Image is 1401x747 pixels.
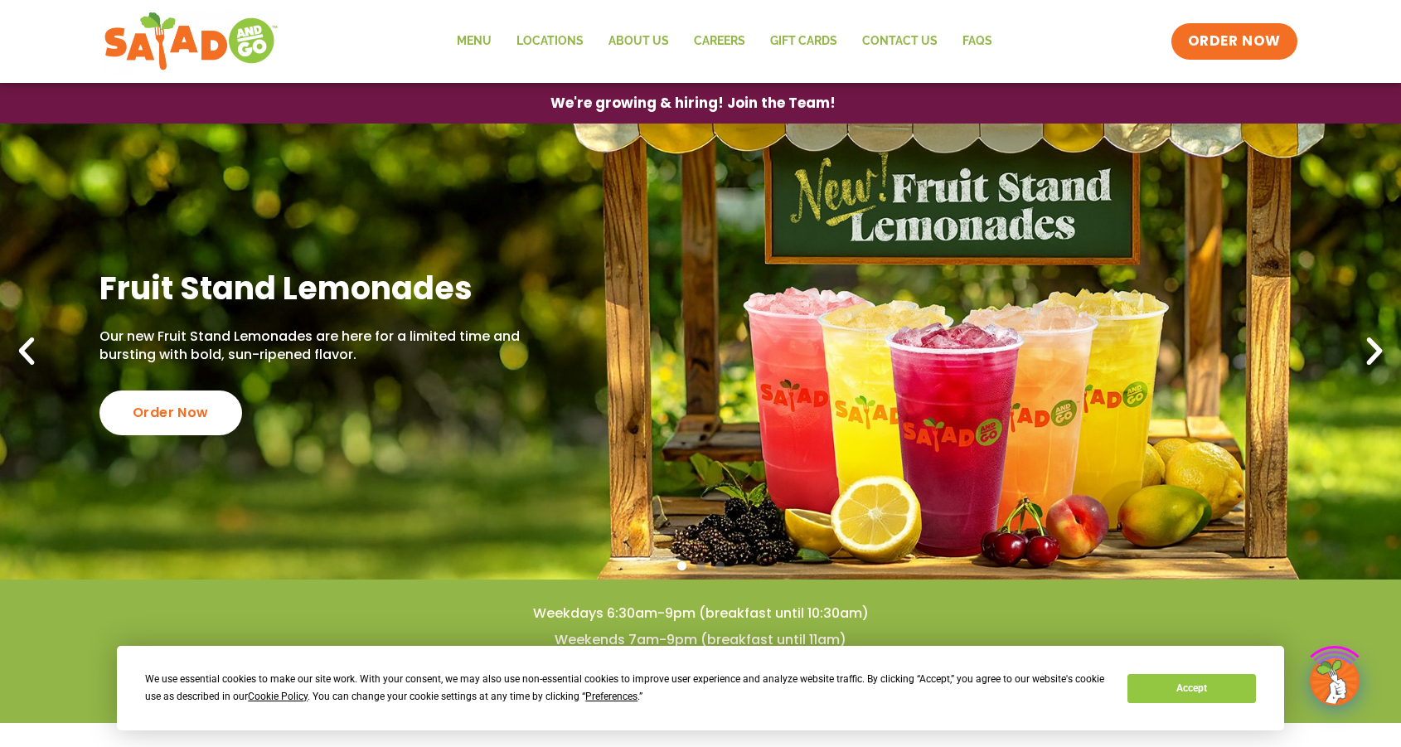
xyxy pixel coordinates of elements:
p: Our new Fruit Stand Lemonades are here for a limited time and bursting with bold, sun-ripened fla... [99,327,529,365]
h2: Fruit Stand Lemonades [99,268,529,308]
div: We use essential cookies to make our site work. With your consent, we may also use non-essential ... [145,671,1108,706]
div: Order Now [99,390,242,435]
div: Next slide [1356,333,1393,370]
button: Accept [1127,674,1255,703]
span: Go to slide 2 [696,561,705,570]
div: Previous slide [8,333,45,370]
a: Contact Us [850,22,950,61]
span: Cookie Policy [248,691,308,702]
a: We're growing & hiring! Join the Team! [526,84,860,123]
span: Go to slide 1 [677,561,686,570]
span: We're growing & hiring! Join the Team! [550,96,836,110]
span: Preferences [585,691,637,702]
a: FAQs [950,22,1005,61]
nav: Menu [444,22,1005,61]
div: Cookie Consent Prompt [117,646,1284,730]
h4: Weekends 7am-9pm (breakfast until 11am) [33,631,1368,649]
a: About Us [596,22,681,61]
a: Menu [444,22,504,61]
span: Go to slide 3 [715,561,725,570]
a: ORDER NOW [1171,23,1297,60]
a: Careers [681,22,758,61]
a: Locations [504,22,596,61]
img: new-SAG-logo-768×292 [104,8,279,75]
h4: Weekdays 6:30am-9pm (breakfast until 10:30am) [33,604,1368,623]
a: GIFT CARDS [758,22,850,61]
span: ORDER NOW [1188,32,1281,51]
